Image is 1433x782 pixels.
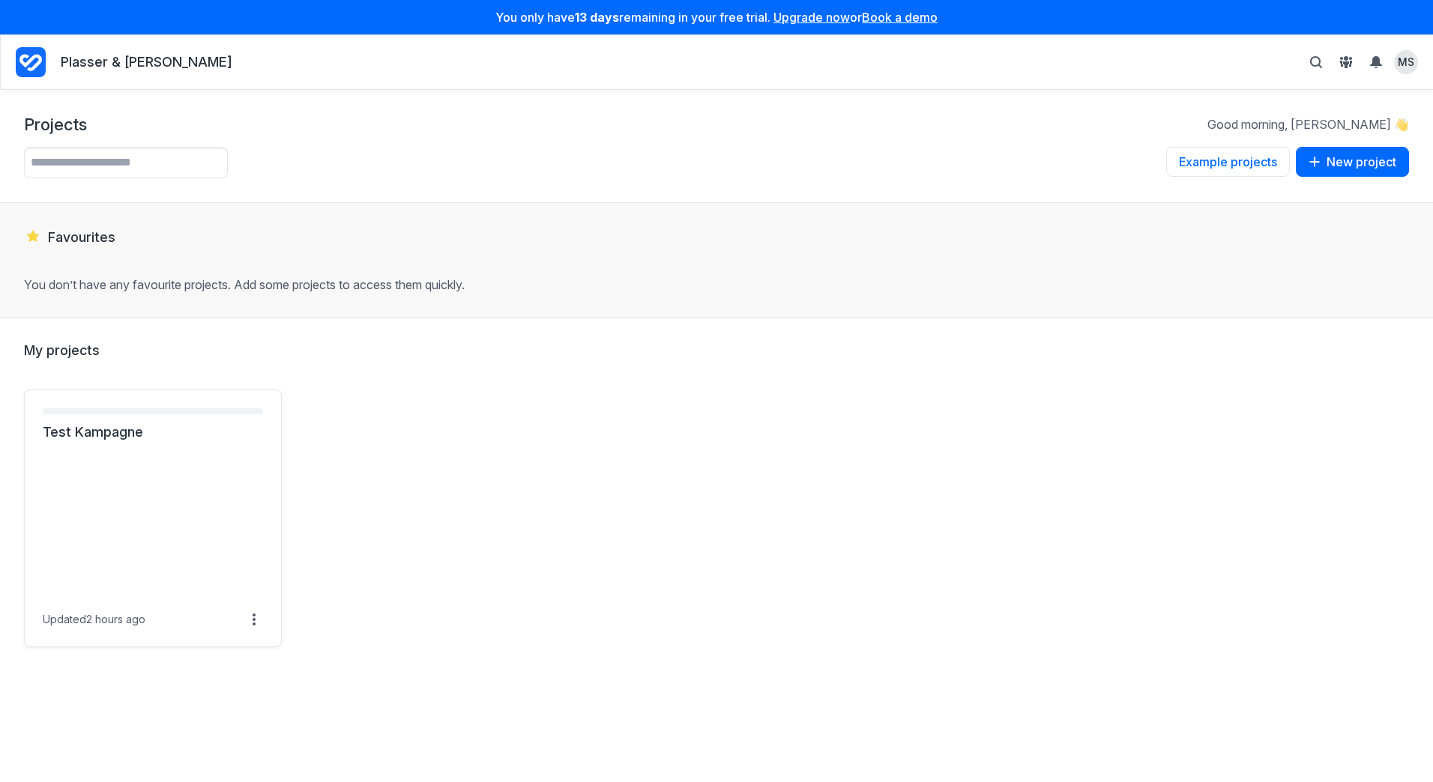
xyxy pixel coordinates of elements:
[9,9,1424,25] p: You only have remaining in your free trial. or
[24,227,1409,246] h2: Favourites
[1207,116,1409,133] p: Good morning, [PERSON_NAME] 👋
[43,613,145,626] div: Updated 2 hours ago
[1166,147,1290,178] a: Example projects
[773,10,850,25] a: Upgrade now
[862,10,938,25] a: Book a demo
[1166,147,1290,177] button: Example projects
[1304,50,1328,74] button: Toggle search bar
[24,342,1409,360] h2: My projects
[24,114,87,135] h1: Projects
[1394,50,1418,74] summary: View profile menu
[61,53,232,72] p: Plasser & [PERSON_NAME]
[1296,147,1409,177] button: New project
[1334,50,1358,74] button: View People & Groups
[1398,55,1414,69] span: MS
[575,10,619,25] strong: 13 days
[1296,147,1409,178] a: New project
[24,276,1409,293] p: You don’t have any favourite projects. Add some projects to access them quickly.
[1364,50,1394,74] summary: View Notifications
[43,423,263,441] a: Test Kampagne
[16,44,46,80] a: Project Dashboard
